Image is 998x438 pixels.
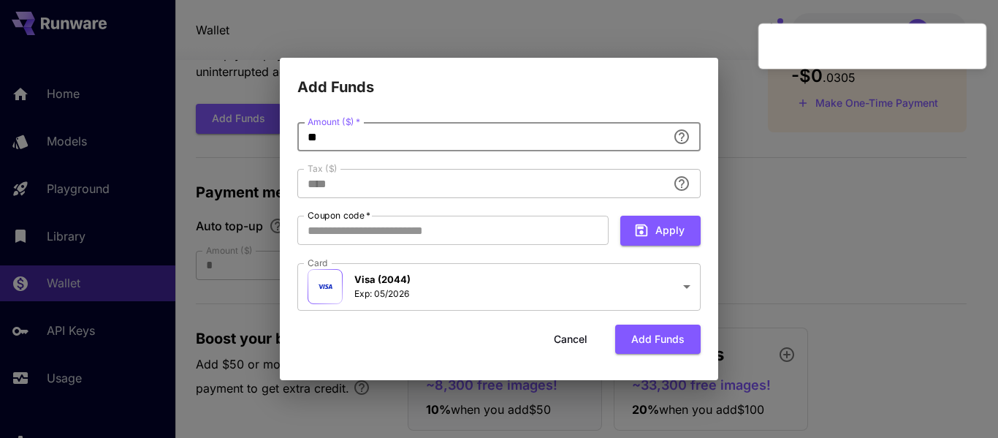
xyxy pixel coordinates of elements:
label: Tax ($) [308,162,338,175]
p: Visa (2044) [354,273,411,287]
p: Exp: 05/2026 [354,287,411,301]
button: Apply [620,216,701,246]
button: Cancel [538,325,603,355]
label: Card [308,257,328,269]
label: Amount ($) [308,116,360,128]
h2: Add Funds [280,58,718,99]
button: Add funds [615,325,701,355]
label: Coupon code [308,209,370,222]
